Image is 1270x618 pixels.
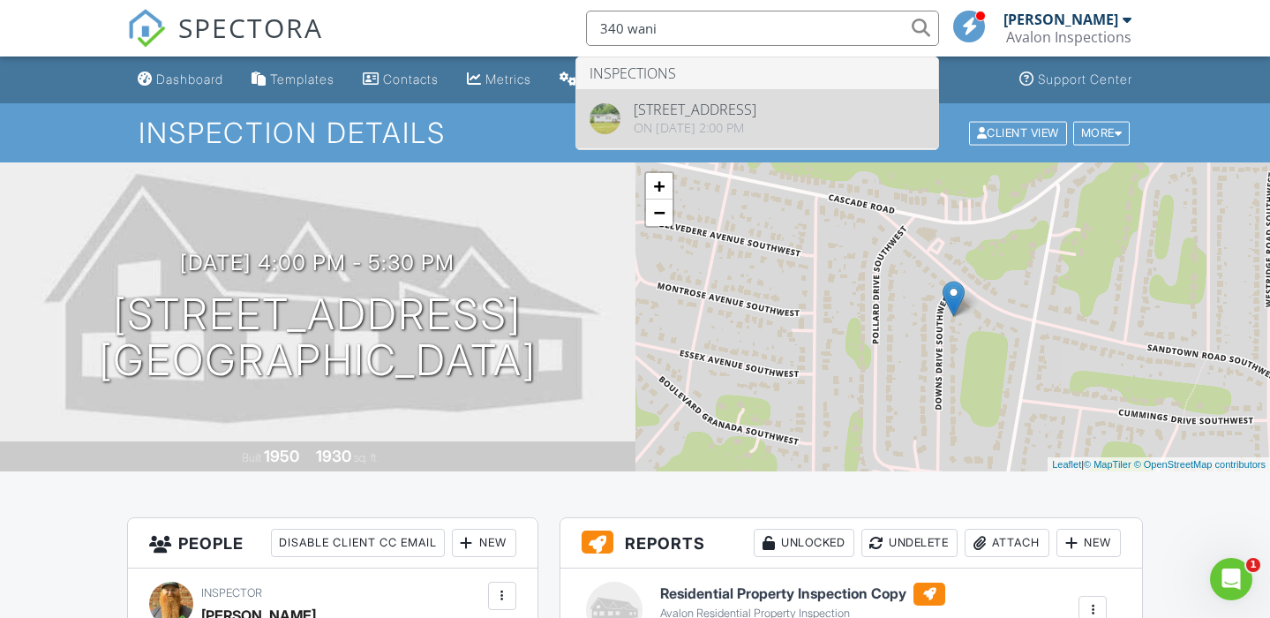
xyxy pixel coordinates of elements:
div: Attach [965,529,1049,557]
h3: [DATE] 4:00 pm - 5:30 pm [180,251,455,275]
span: 1 [1246,558,1260,572]
h3: People [128,518,537,569]
div: [PERSON_NAME] [1003,11,1118,28]
h1: [STREET_ADDRESS] [GEOGRAPHIC_DATA] [99,291,537,385]
div: Templates [270,72,334,87]
div: 1930 [316,447,351,465]
img: The Best Home Inspection Software - Spectora [127,9,166,48]
div: Client View [969,121,1067,145]
a: Metrics [460,64,538,96]
a: © MapTiler [1084,459,1131,470]
h3: Reports [560,518,1143,569]
span: sq. ft. [354,451,379,464]
div: [STREET_ADDRESS] [634,102,756,117]
h6: Residential Property Inspection Copy [660,583,945,606]
a: Contacts [356,64,446,96]
span: Built [242,451,261,464]
div: New [1056,529,1121,557]
div: | [1048,457,1270,472]
img: 9041040%2Fcover_photos%2FsbZk3rsU0XcQK6LssHIa%2Foriginal.jpg [590,103,620,134]
div: Disable Client CC Email [271,529,445,557]
li: Inspections [576,57,938,89]
a: Automations (Basic) [552,64,667,96]
h1: Inspection Details [139,117,1132,148]
input: Search everything... [586,11,939,46]
div: On [DATE] 2:00 pm [634,121,756,135]
div: 1950 [264,447,299,465]
a: Client View [967,125,1071,139]
a: Templates [244,64,342,96]
div: Avalon Inspections [1006,28,1131,46]
div: New [452,529,516,557]
a: SPECTORA [127,24,323,61]
div: Unlocked [754,529,854,557]
span: SPECTORA [178,9,323,46]
a: Zoom in [646,173,673,200]
a: Support Center [1012,64,1139,96]
a: Leaflet [1052,459,1081,470]
div: Contacts [383,72,439,87]
a: © OpenStreetMap contributors [1134,459,1266,470]
a: Dashboard [131,64,230,96]
iframe: Intercom live chat [1210,558,1252,600]
div: Metrics [485,72,531,87]
div: Support Center [1038,72,1132,87]
span: Inspector [201,586,262,599]
a: Zoom out [646,200,673,226]
div: More [1073,121,1131,145]
div: Dashboard [156,72,223,87]
div: Undelete [861,529,958,557]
